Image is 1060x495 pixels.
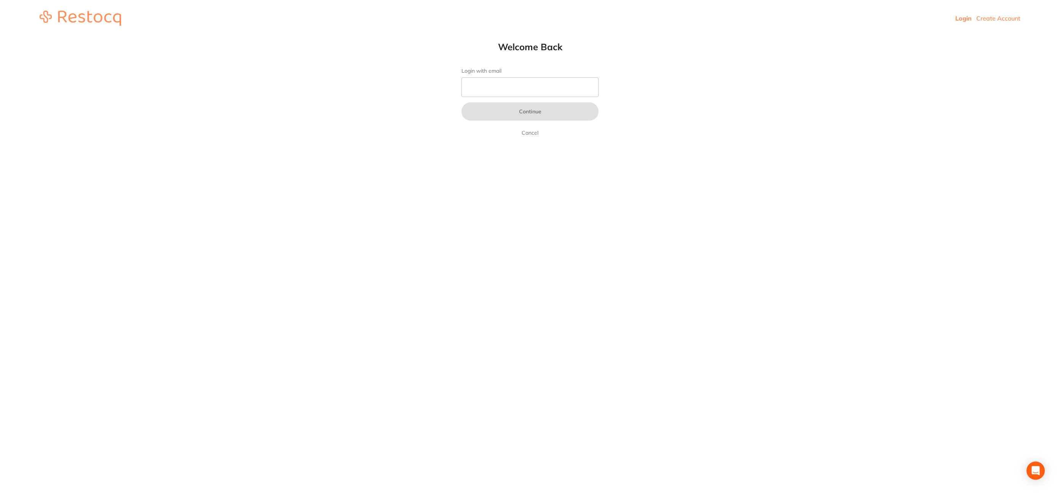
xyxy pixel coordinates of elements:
[520,128,540,137] a: Cancel
[40,11,121,26] img: restocq_logo.svg
[976,14,1020,22] a: Create Account
[461,68,599,74] label: Login with email
[955,14,972,22] a: Login
[446,41,614,53] h1: Welcome Back
[1026,462,1045,480] div: Open Intercom Messenger
[461,102,599,121] button: Continue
